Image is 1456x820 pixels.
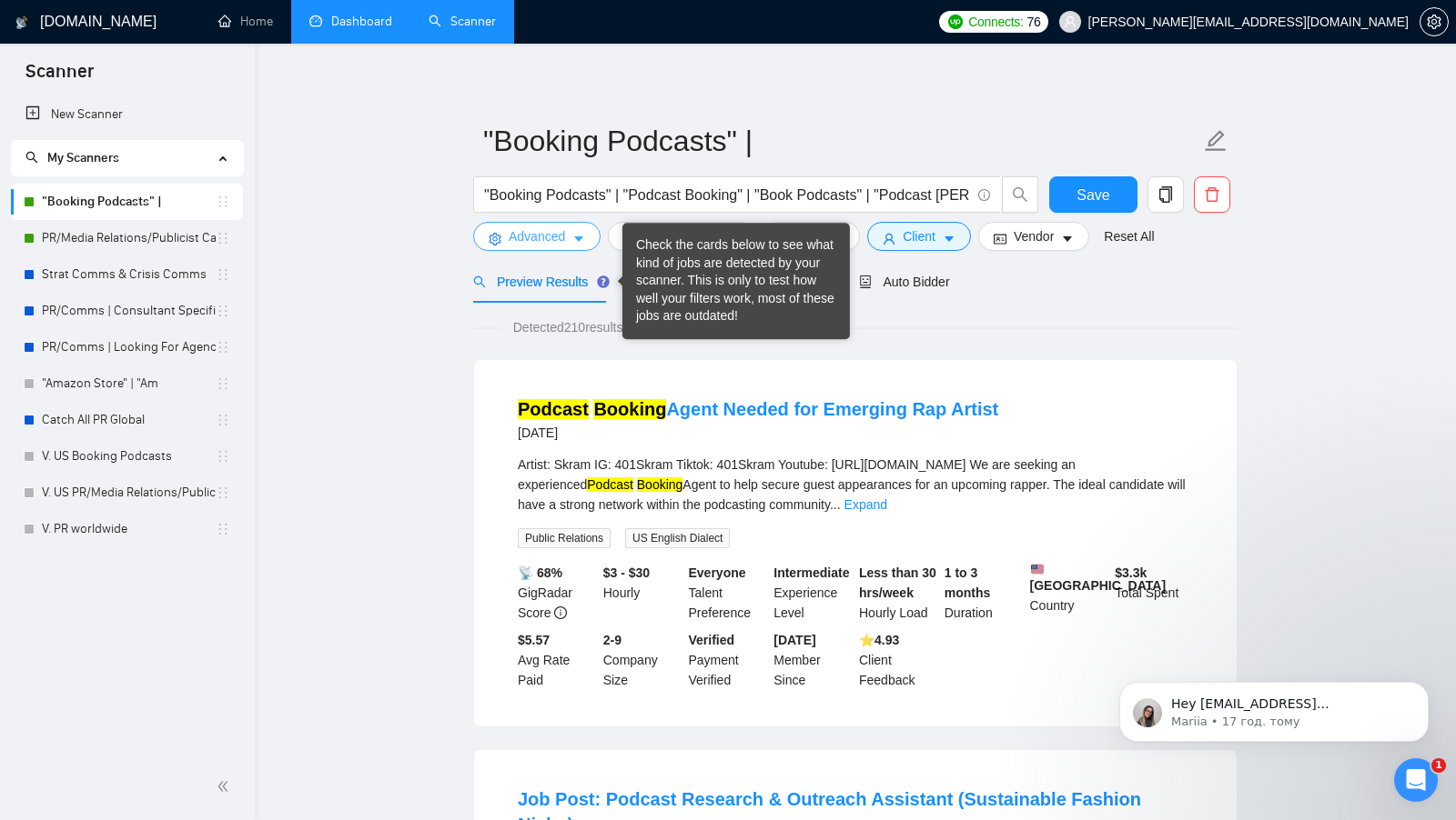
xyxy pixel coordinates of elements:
[941,563,1026,623] div: Duration
[867,222,971,251] button: userClientcaret-down
[483,118,1200,164] input: Scanner name...
[773,633,815,647] b: [DATE]
[978,189,990,201] span: info-circle
[1148,176,1184,213] button: copy
[25,151,38,164] span: search
[489,232,501,245] span: setting
[218,14,273,29] a: homeHome
[903,226,935,246] span: Client
[1031,563,1044,575] img: 🇺🇸
[1064,15,1077,28] span: user
[883,232,895,245] span: user
[11,184,243,220] li: "Booking Podcasts" |
[1148,186,1183,203] span: copy
[42,475,216,511] a: V. US PR/Media Relations/Publicist Catch
[514,563,600,623] div: GigRadar Score
[859,633,899,647] b: ⭐️ 4.93
[859,565,936,600] b: Less than 30 hrs/week
[1420,15,1449,29] a: setting
[42,438,216,475] a: V. US Booking Podcasts
[608,222,754,251] button: barsJob Categorycaret-down
[689,565,746,580] b: Everyone
[625,528,730,548] span: US English Dialect
[1003,186,1037,203] span: search
[1027,12,1041,32] span: 76
[1111,563,1197,623] div: Total Spent
[42,184,216,220] a: "Booking Podcasts" |
[42,511,216,547] a: V. PR worldwide
[1195,186,1229,203] span: delete
[15,8,28,37] img: logo
[11,96,243,133] li: New Scanner
[636,236,836,325] div: Check the cards below to see what kind of jobs are detected by your scanner. This is only to test...
[1194,176,1230,213] button: delete
[600,563,685,623] div: Hourly
[47,150,119,165] span: My Scanners
[518,399,998,419] a: Podcast BookingAgent Needed for Emerging Rap Artist
[216,413,230,427] span: holder
[1061,232,1074,245] span: caret-down
[518,633,550,647] b: $5.57
[1092,644,1456,771] iframe: Intercom notifications повідомлення
[216,376,230,391] span: holder
[518,528,611,548] span: Public Relations
[773,565,849,580] b: Intermediate
[473,275,486,288] span: search
[216,485,230,500] span: holder
[637,477,683,492] mark: Booking
[309,14,392,29] a: dashboardDashboard
[859,275,949,289] span: Auto Bidder
[216,522,230,536] span: holder
[595,274,612,290] div: Tooltip anchor
[978,222,1089,251] button: idcardVendorcaret-down
[1394,758,1438,802] iframe: Intercom live chat
[855,630,941,690] div: Client Feedback
[11,293,243,329] li: PR/Comms | Consultant Specific
[25,96,228,133] a: New Scanner
[603,565,650,580] b: $3 - $30
[943,232,955,245] span: caret-down
[484,184,970,206] input: Search Freelance Jobs...
[1115,565,1147,580] b: $ 3.3k
[518,399,589,419] mark: Podcast
[216,449,230,464] span: holder
[42,402,216,438] a: Catch All PR Global
[994,232,1006,245] span: idcard
[1421,15,1448,29] span: setting
[518,422,998,444] div: [DATE]
[25,150,119,165] span: My Scanners
[685,563,771,623] div: Talent Preference
[42,220,216,256] a: PR/Media Relations/Publicist Catch USA
[593,399,666,419] mark: Booking
[473,275,604,289] span: Preview Results
[11,402,243,438] li: Catch All PR Global
[770,630,855,690] div: Member Since
[11,438,243,475] li: V. US Booking Podcasts
[217,777,235,795] span: double-left
[1049,176,1137,213] button: Save
[685,630,771,690] div: Payment Verified
[11,256,243,293] li: Strat Comms & Crisis Comms
[11,365,243,402] li: "Amazon Store" | "Am
[1104,226,1154,246] a: Reset All
[216,231,230,245] span: holder
[11,475,243,511] li: V. US PR/Media Relations/Publicist Catch
[587,477,633,492] mark: Podcast
[1002,176,1038,213] button: search
[42,293,216,329] a: PR/Comms | Consultant Specific
[945,565,991,600] b: 1 to 3 months
[42,256,216,293] a: Strat Comms & Crisis Comms
[770,563,855,623] div: Experience Level
[859,275,872,288] span: robot
[42,329,216,365] a: PR/Comms | Looking For Agencies
[600,630,685,690] div: Company Size
[1014,226,1054,246] span: Vendor
[216,267,230,282] span: holder
[830,497,841,512] span: ...
[42,365,216,402] a: "Amazon Store" | "Am
[603,633,622,647] b: 2-9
